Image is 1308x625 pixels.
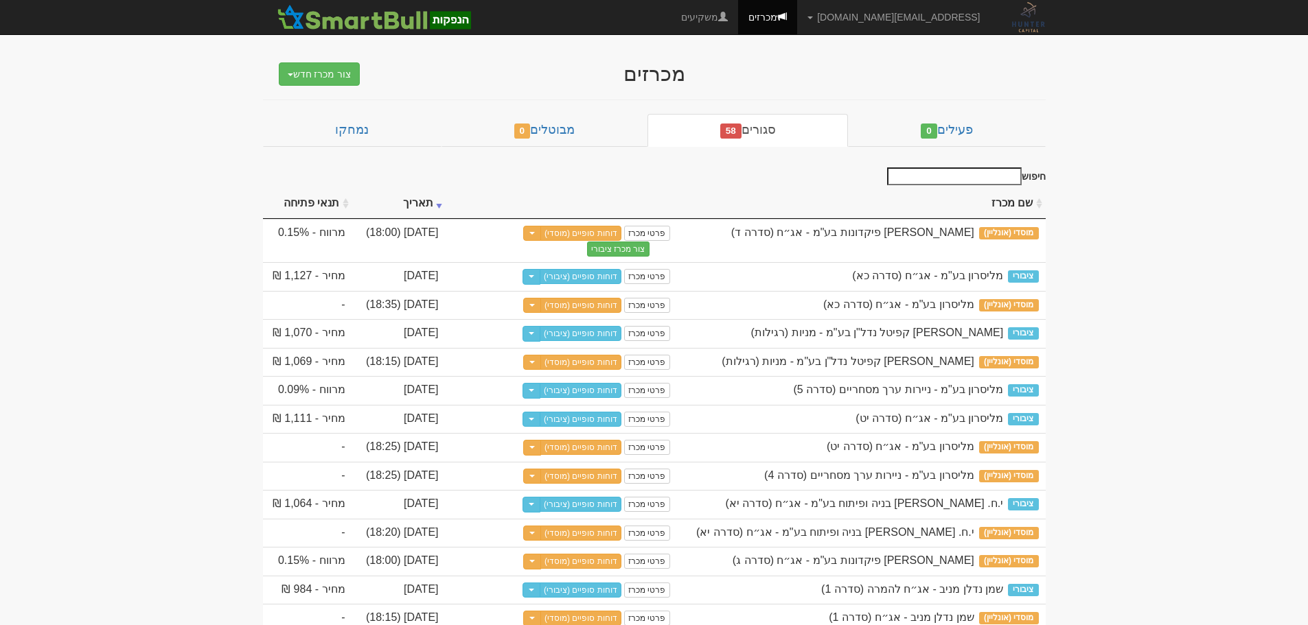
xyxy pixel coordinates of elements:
a: פרטי מכרז [624,412,669,427]
span: י.ח. דמרי בניה ופיתוח בע"מ - אג״ח (סדרה יא) [696,526,974,538]
input: חיפוש [887,167,1022,185]
span: מוסדי (אונליין) [979,441,1039,453]
span: סלע קפיטל נדל"ן בע"מ - מניות (רגילות) [751,327,1004,338]
a: פרטי מכרז [624,497,669,512]
a: דוחות סופיים (ציבורי) [540,383,621,398]
td: [DATE] (18:25) [352,433,446,462]
span: 58 [720,123,742,139]
span: אביעד פיקדונות בע"מ - אג״ח (סדרה ג) [733,554,974,566]
a: פרטי מכרז [624,526,669,541]
span: ציבורי [1008,584,1038,596]
a: דוחות סופיים (מוסדי) [540,526,621,541]
a: נמחקו [263,114,441,147]
a: פרטי מכרז [624,469,669,484]
a: דוחות סופיים (ציבורי) [540,412,621,427]
span: שמן נדלן מניב - אג״ח (סדרה 1) [829,611,974,623]
td: [DATE] (18:35) [352,291,446,320]
button: צור מכרז חדש [279,62,360,86]
a: פרטי מכרז [624,355,669,370]
td: [DATE] [352,405,446,434]
a: דוחות סופיים (ציבורי) [540,326,621,341]
a: פרטי מכרז [624,383,669,398]
span: ציבורי [1008,498,1038,510]
a: פרטי מכרז [624,226,669,241]
span: ציבורי [1008,327,1038,340]
span: מליסרון בע"מ - אג״ח (סדרה יט) [827,440,974,452]
td: מחיר - 1,111 ₪ [263,405,352,434]
a: דוחות סופיים (ציבורי) [540,269,621,284]
span: אביעד פיקדונות בע"מ - אג״ח (סדרה ד) [731,226,974,238]
label: חיפוש [882,167,1046,185]
span: 0 [514,123,531,139]
td: [DATE] (18:00) [352,547,446,576]
a: דוחות סופיים (ציבורי) [540,497,621,512]
td: מחיר - 1,069 ₪ [263,348,352,377]
a: דוחות סופיים (מוסדי) [540,226,621,241]
td: - [263,462,352,491]
span: מוסדי (אונליין) [979,612,1039,624]
a: פרטי מכרז [624,554,669,569]
td: מחיר - 1,127 ₪ [263,262,352,291]
a: פרטי מכרז [624,326,669,341]
td: [DATE] [352,376,446,405]
a: פרטי מכרז [624,440,669,455]
span: מוסדי (אונליין) [979,356,1039,368]
span: מליסרון בע"מ - ניירות ערך מסחריים (סדרה 4) [764,469,974,481]
td: [DATE] (18:00) [352,219,446,263]
td: מרווח - 0.09% [263,376,352,405]
a: דוחות סופיים (מוסדי) [540,298,621,313]
span: י.ח. דמרי בניה ופיתוח בע"מ - אג״ח (סדרה יא) [725,497,1003,509]
span: מוסדי (אונליין) [979,555,1039,567]
a: דוחות סופיים (מוסדי) [540,469,621,484]
span: מליסרון בע"מ - אג״ח (סדרה יט) [856,412,1003,424]
a: דוחות סופיים (מוסדי) [540,440,621,455]
th: תנאי פתיחה : activate to sort column ascending [263,189,352,219]
img: SmartBull Logo [273,3,475,31]
span: ציבורי [1008,413,1038,425]
a: דוחות סופיים (מוסדי) [540,554,621,569]
td: - [263,519,352,547]
span: מליסרון בע"מ - אג״ח (סדרה כא) [823,298,974,310]
a: פעילים [848,114,1045,147]
td: - [263,291,352,320]
td: [DATE] [352,576,446,604]
a: פרטי מכרז [624,269,669,284]
span: שמן נדלן מניב - אג״ח להמרה (סדרה 1) [821,583,1003,595]
a: סגורים [647,114,849,147]
span: מוסדי (אונליין) [979,470,1039,482]
td: [DATE] (18:20) [352,519,446,547]
a: פרטי מכרז [624,582,669,598]
button: צור מכרז ציבורי [587,241,650,257]
td: מחיר - 1,070 ₪ [263,319,352,348]
td: [DATE] [352,319,446,348]
a: פרטי מכרז [624,298,669,313]
span: ציבורי [1008,384,1038,397]
span: מליסרון בע"מ - ניירות ערך מסחריים (סדרה 5) [793,384,1003,395]
td: [DATE] (18:25) [352,462,446,491]
div: מכרזים [387,62,922,85]
a: דוחות סופיים (מוסדי) [540,355,621,370]
th: שם מכרז : activate to sort column ascending [677,189,1046,219]
td: - [263,433,352,462]
span: מוסדי (אונליין) [979,527,1039,539]
span: 0 [921,123,937,139]
span: מליסרון בע"מ - אג״ח (סדרה כא) [852,270,1003,281]
td: מחיר - 984 ₪ [263,576,352,604]
td: מחיר - 1,064 ₪ [263,490,352,519]
span: ציבורי [1008,270,1038,283]
td: [DATE] (18:15) [352,348,446,377]
span: מוסדי (אונליין) [979,227,1039,239]
a: דוחות סופיים (ציבורי) [540,582,621,598]
td: [DATE] [352,262,446,291]
span: מוסדי (אונליין) [979,299,1039,311]
th: תאריך : activate to sort column ascending [352,189,446,219]
td: [DATE] [352,490,446,519]
span: סלע קפיטל נדל"ן בע"מ - מניות (רגילות) [722,355,974,367]
td: מרווח - 0.15% [263,219,352,263]
a: מבוטלים [441,114,647,147]
td: מרווח - 0.15% [263,547,352,576]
